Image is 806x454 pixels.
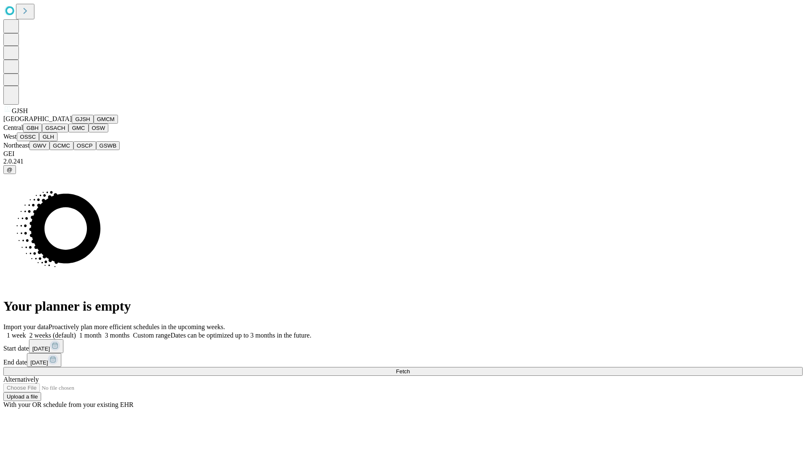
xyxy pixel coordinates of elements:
[32,346,50,352] span: [DATE]
[3,142,29,149] span: Northeast
[73,141,96,150] button: OSCP
[3,298,803,314] h1: Your planner is empty
[94,115,118,124] button: GMCM
[3,401,133,408] span: With your OR schedule from your existing EHR
[3,367,803,376] button: Fetch
[27,353,61,367] button: [DATE]
[3,124,23,131] span: Central
[42,124,68,132] button: GSACH
[105,332,130,339] span: 3 months
[3,339,803,353] div: Start date
[3,115,72,122] span: [GEOGRAPHIC_DATA]
[29,141,50,150] button: GWV
[96,141,120,150] button: GSWB
[7,332,26,339] span: 1 week
[72,115,94,124] button: GJSH
[29,339,63,353] button: [DATE]
[29,332,76,339] span: 2 weeks (default)
[3,392,41,401] button: Upload a file
[3,323,49,330] span: Import your data
[396,368,410,375] span: Fetch
[68,124,88,132] button: GMC
[3,376,39,383] span: Alternatively
[23,124,42,132] button: GBH
[39,132,57,141] button: GLH
[3,353,803,367] div: End date
[170,332,311,339] span: Dates can be optimized up to 3 months in the future.
[17,132,39,141] button: OSSC
[30,359,48,366] span: [DATE]
[12,107,28,114] span: GJSH
[3,158,803,165] div: 2.0.241
[3,165,16,174] button: @
[3,150,803,158] div: GEI
[133,332,170,339] span: Custom range
[49,323,225,330] span: Proactively plan more efficient schedules in the upcoming weeks.
[7,166,13,173] span: @
[79,332,102,339] span: 1 month
[89,124,109,132] button: OSW
[50,141,73,150] button: GCMC
[3,133,17,140] span: West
